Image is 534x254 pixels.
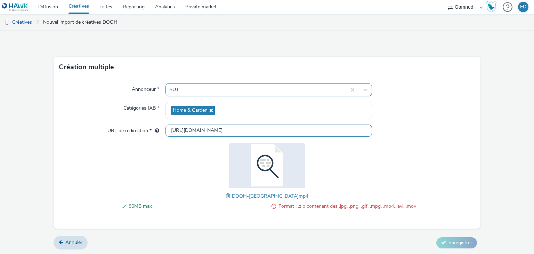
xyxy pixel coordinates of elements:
span: Home & Garden [173,108,208,113]
span: Annuler [65,239,82,246]
a: Nouvel import de créatives DOOH [40,14,121,31]
button: Enregistrer [436,237,477,248]
label: URL de redirection * [105,125,162,134]
a: Hawk Academy [486,1,499,13]
img: Hawk Academy [486,1,496,13]
label: Annonceur * [129,83,162,93]
label: Catégories IAB * [121,102,162,112]
img: dooh [3,19,10,26]
span: Enregistrer [448,239,472,246]
span: DOOH-[GEOGRAPHIC_DATA]mp4 [232,193,308,199]
div: ED [520,2,526,12]
img: DOOH-GARE Cafetière.mp4 [222,143,312,188]
h3: Création multiple [59,62,114,72]
a: Annuler [54,236,88,249]
span: Format : .zip contenant des .jpg, .png, .gif, .mpg, .mp4, .avi, .mov [278,202,416,211]
img: undefined Logo [2,3,29,11]
input: url... [165,125,372,137]
span: 80MB max [129,202,266,211]
div: L'URL de redirection sera utilisée comme URL de validation avec certains SSP et ce sera l'URL de ... [152,127,159,134]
